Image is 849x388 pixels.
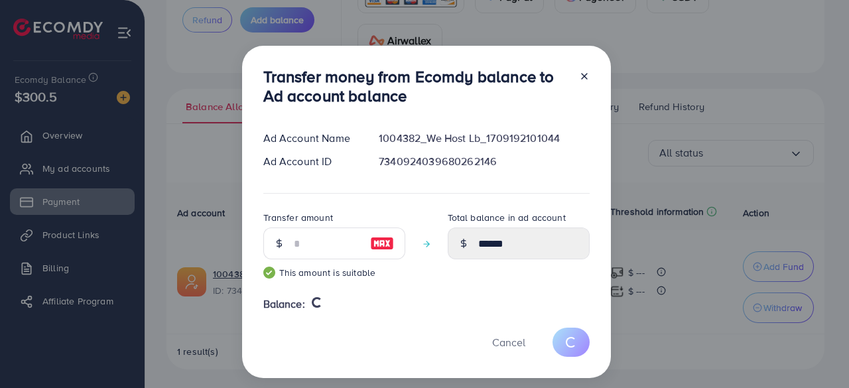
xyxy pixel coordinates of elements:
iframe: Chat [793,328,839,378]
img: image [370,235,394,251]
label: Total balance in ad account [448,211,566,224]
span: Cancel [492,335,525,350]
h3: Transfer money from Ecomdy balance to Ad account balance [263,67,568,105]
div: Ad Account ID [253,154,369,169]
div: 7340924039680262146 [368,154,600,169]
small: This amount is suitable [263,266,405,279]
button: Cancel [476,328,542,356]
img: guide [263,267,275,279]
span: Balance: [263,296,305,312]
div: Ad Account Name [253,131,369,146]
label: Transfer amount [263,211,333,224]
div: 1004382_We Host Lb_1709192101044 [368,131,600,146]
